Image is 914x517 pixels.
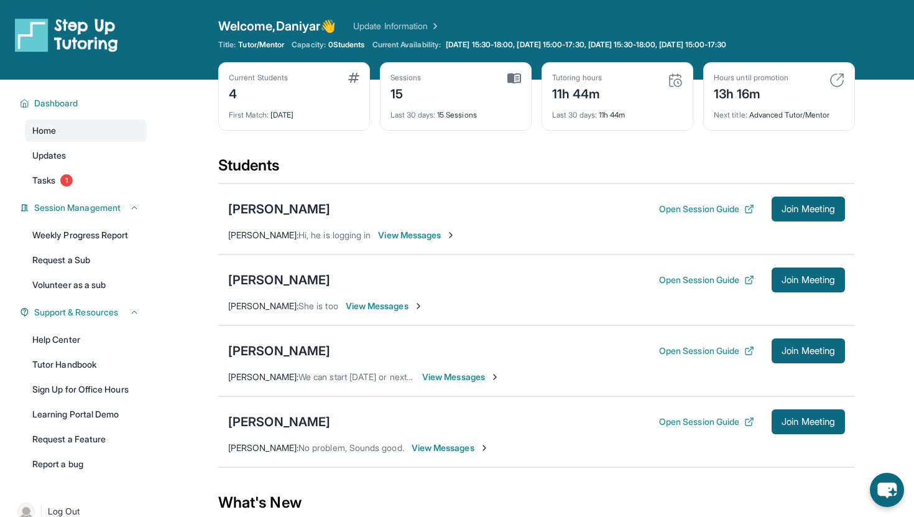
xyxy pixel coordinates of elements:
[25,144,147,167] a: Updates
[443,40,729,50] a: [DATE] 15:30-18:00, [DATE] 15:00-17:30, [DATE] 15:30-18:00, [DATE] 15:00-17:30
[446,230,456,240] img: Chevron-Right
[714,73,788,83] div: Hours until promotion
[228,230,298,240] span: [PERSON_NAME] :
[479,443,489,453] img: Chevron-Right
[228,271,330,289] div: [PERSON_NAME]
[298,371,462,382] span: We can start [DATE] or next week [DATE].
[870,473,904,507] button: chat-button
[228,342,330,360] div: [PERSON_NAME]
[228,200,330,218] div: [PERSON_NAME]
[390,103,521,120] div: 15 Sessions
[328,40,365,50] span: 0 Students
[490,372,500,382] img: Chevron-Right
[25,328,147,351] a: Help Center
[25,453,147,475] a: Report a bug
[552,103,683,120] div: 11h 44m
[782,276,835,284] span: Join Meeting
[229,103,359,120] div: [DATE]
[659,345,754,357] button: Open Session Guide
[446,40,726,50] span: [DATE] 15:30-18:00, [DATE] 15:00-17:30, [DATE] 15:30-18:00, [DATE] 15:00-17:30
[428,20,440,32] img: Chevron Right
[25,428,147,450] a: Request a Feature
[218,17,336,35] span: Welcome, Daniyar 👋
[218,40,236,50] span: Title:
[25,119,147,142] a: Home
[32,149,67,162] span: Updates
[228,371,298,382] span: [PERSON_NAME] :
[29,306,139,319] button: Support & Resources
[60,174,73,187] span: 1
[772,409,845,434] button: Join Meeting
[390,73,422,83] div: Sessions
[659,416,754,428] button: Open Session Guide
[659,274,754,286] button: Open Session Guide
[34,202,121,214] span: Session Management
[229,83,288,103] div: 4
[228,442,298,453] span: [PERSON_NAME] :
[238,40,284,50] span: Tutor/Mentor
[372,40,441,50] span: Current Availability:
[25,378,147,401] a: Sign Up for Office Hours
[346,300,423,312] span: View Messages
[298,300,338,311] span: She is too
[228,413,330,431] div: [PERSON_NAME]
[25,403,147,426] a: Learning Portal Demo
[29,97,139,109] button: Dashboard
[292,40,326,50] span: Capacity:
[829,73,844,88] img: card
[32,124,56,137] span: Home
[229,110,269,119] span: First Match :
[298,442,404,453] span: No problem, Sounds good.
[552,110,597,119] span: Last 30 days :
[15,17,118,52] img: logo
[772,197,845,221] button: Join Meeting
[390,83,422,103] div: 15
[413,301,423,311] img: Chevron-Right
[772,338,845,363] button: Join Meeting
[552,83,602,103] div: 11h 44m
[668,73,683,88] img: card
[772,268,845,292] button: Join Meeting
[714,103,844,120] div: Advanced Tutor/Mentor
[34,306,118,319] span: Support & Resources
[25,249,147,271] a: Request a Sub
[25,169,147,192] a: Tasks1
[782,347,835,355] span: Join Meeting
[218,156,855,183] div: Students
[659,203,754,215] button: Open Session Guide
[32,174,55,187] span: Tasks
[714,83,788,103] div: 13h 16m
[25,224,147,246] a: Weekly Progress Report
[298,230,371,240] span: Hi, he is logging in
[390,110,435,119] span: Last 30 days :
[412,442,489,454] span: View Messages
[348,73,359,83] img: card
[552,73,602,83] div: Tutoring hours
[25,274,147,296] a: Volunteer as a sub
[782,205,835,213] span: Join Meeting
[378,229,456,241] span: View Messages
[25,353,147,376] a: Tutor Handbook
[228,300,298,311] span: [PERSON_NAME] :
[422,371,500,383] span: View Messages
[34,97,78,109] span: Dashboard
[507,73,521,84] img: card
[714,110,747,119] span: Next title :
[29,202,139,214] button: Session Management
[353,20,440,32] a: Update Information
[229,73,288,83] div: Current Students
[782,418,835,426] span: Join Meeting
